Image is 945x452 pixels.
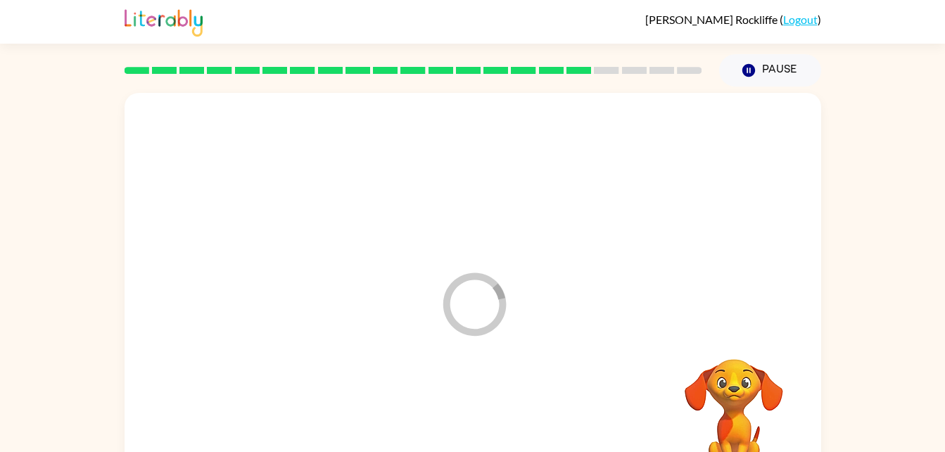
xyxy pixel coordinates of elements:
a: Logout [783,13,818,26]
div: ( ) [645,13,821,26]
img: Literably [125,6,203,37]
span: [PERSON_NAME] Rockliffe [645,13,780,26]
button: Pause [719,54,821,87]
